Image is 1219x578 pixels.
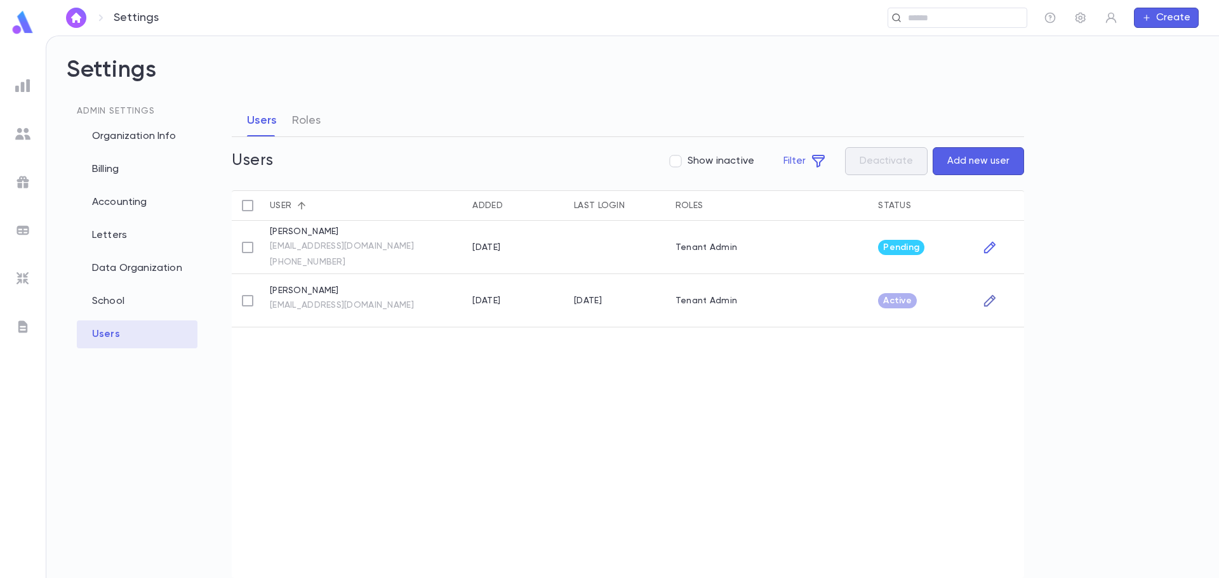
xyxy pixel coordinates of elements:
a: [EMAIL_ADDRESS][DOMAIN_NAME] [270,299,414,312]
div: Last Login [568,190,669,221]
div: Roles [669,190,872,221]
div: School [77,287,197,315]
button: Sort [503,195,523,216]
p: [PERSON_NAME] [270,227,414,237]
img: imports_grey.530a8a0e642e233f2baf0ef88e8c9fcb.svg [15,271,30,286]
div: Users [77,320,197,348]
div: 9/5/2025 [574,296,602,306]
span: Admin Settings [77,107,155,115]
img: logo [10,10,36,35]
button: Filter [769,147,840,175]
img: students_grey.60c7aba0da46da39d6d829b817ac14fc.svg [15,126,30,141]
div: Last Login [574,190,625,221]
a: [EMAIL_ADDRESS][DOMAIN_NAME] [270,240,414,253]
span: Pending [878,242,924,253]
span: Show inactive [688,155,754,167]
span: Active [878,296,917,306]
div: User [270,190,291,221]
div: 7/9/2025 [472,296,500,306]
div: Status [878,190,911,221]
button: Create [1134,8,1199,28]
button: Roles [292,105,321,136]
p: Settings [114,11,159,25]
div: Accounting [77,188,197,216]
img: reports_grey.c525e4749d1bce6a11f5fe2a8de1b229.svg [15,78,30,93]
p: [PERSON_NAME] [270,286,414,296]
div: Organization Info [77,122,197,150]
div: Status [872,190,973,221]
img: home_white.a664292cf8c1dea59945f0da9f25487c.svg [69,13,84,23]
p: Tenant Admin [676,242,737,253]
button: Sort [911,195,931,216]
h5: Users [232,152,274,171]
img: campaigns_grey.99e729a5f7ee94e3726e6486bddda8f1.svg [15,174,30,190]
div: User [263,190,466,221]
div: Billing [77,155,197,183]
div: Added [472,190,502,221]
button: Sort [291,195,312,216]
button: Sort [625,195,645,216]
div: 7/9/2025 [472,242,500,253]
h2: Settings [67,56,1199,105]
img: batches_grey.339ca447c9d9533ef1741baa751efc33.svg [15,223,30,238]
div: Data Organization [77,254,197,282]
div: Roles [676,190,703,221]
button: Add new user [933,147,1024,175]
div: Added [466,190,568,221]
img: letters_grey.7941b92b52307dd3b8a917253454ce1c.svg [15,319,30,334]
div: Letters [77,221,197,249]
a: [PHONE_NUMBER] [270,256,414,268]
p: Tenant Admin [676,296,737,306]
button: Users [247,105,277,136]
